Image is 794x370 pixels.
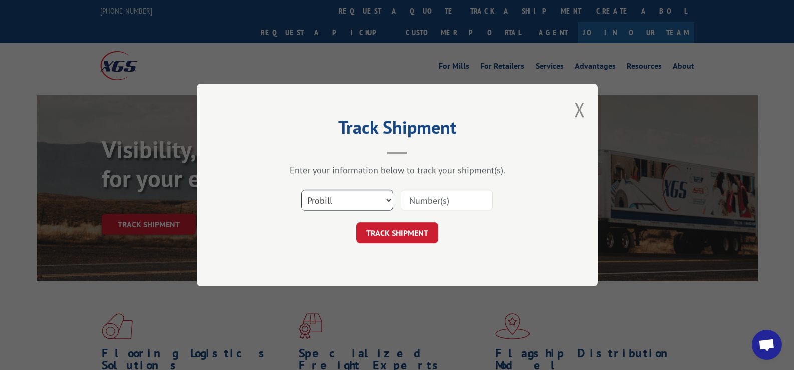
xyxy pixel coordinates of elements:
[752,330,782,360] div: Open chat
[356,222,438,243] button: TRACK SHIPMENT
[574,96,585,123] button: Close modal
[247,164,548,176] div: Enter your information below to track your shipment(s).
[247,120,548,139] h2: Track Shipment
[401,190,493,211] input: Number(s)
